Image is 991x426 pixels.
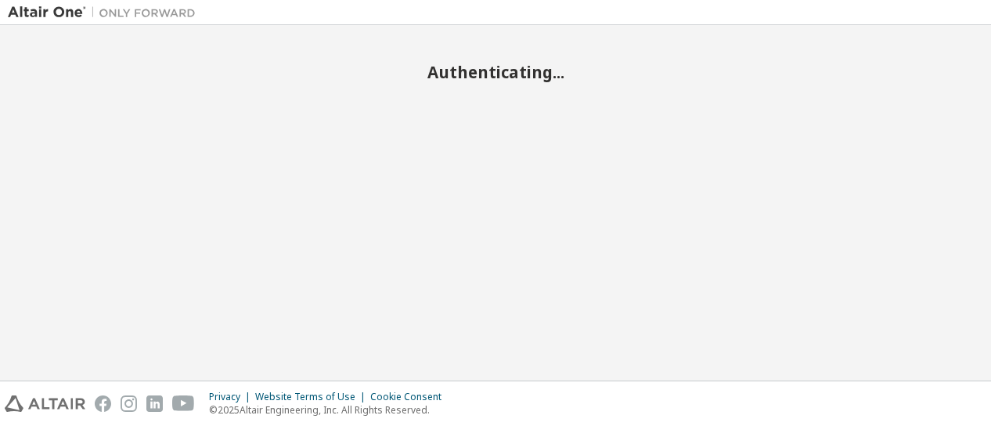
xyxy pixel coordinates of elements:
[209,391,255,403] div: Privacy
[209,403,451,417] p: © 2025 Altair Engineering, Inc. All Rights Reserved.
[172,395,195,412] img: youtube.svg
[5,395,85,412] img: altair_logo.svg
[255,391,370,403] div: Website Terms of Use
[8,5,204,20] img: Altair One
[146,395,163,412] img: linkedin.svg
[8,62,983,82] h2: Authenticating...
[370,391,451,403] div: Cookie Consent
[95,395,111,412] img: facebook.svg
[121,395,137,412] img: instagram.svg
